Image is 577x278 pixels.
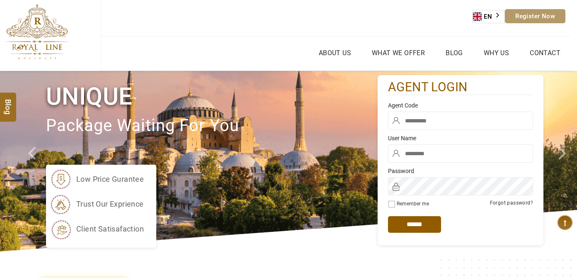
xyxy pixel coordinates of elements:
li: low price gurantee [50,169,144,190]
a: Check next image [548,71,577,251]
h1: Unique [46,81,378,112]
aside: Language selected: English [473,10,505,23]
a: Why Us [482,47,511,59]
a: Register Now [505,9,565,23]
span: Blog [3,99,14,106]
p: package waiting for you [46,112,378,140]
li: trust our exprience [50,194,144,215]
label: Remember me [397,201,429,207]
a: Forgot password? [490,200,533,206]
a: What we Offer [370,47,427,59]
h2: agent login [388,79,533,95]
label: User Name [388,134,533,142]
li: client satisafaction [50,219,144,239]
label: Password [388,167,533,175]
a: Blog [444,47,465,59]
a: Check next prev [17,71,46,251]
img: The Royal Line Holidays [6,4,68,60]
label: Agent Code [388,101,533,110]
a: Contact [528,47,562,59]
a: About Us [317,47,353,59]
a: EN [473,10,504,23]
div: Language [473,10,505,23]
